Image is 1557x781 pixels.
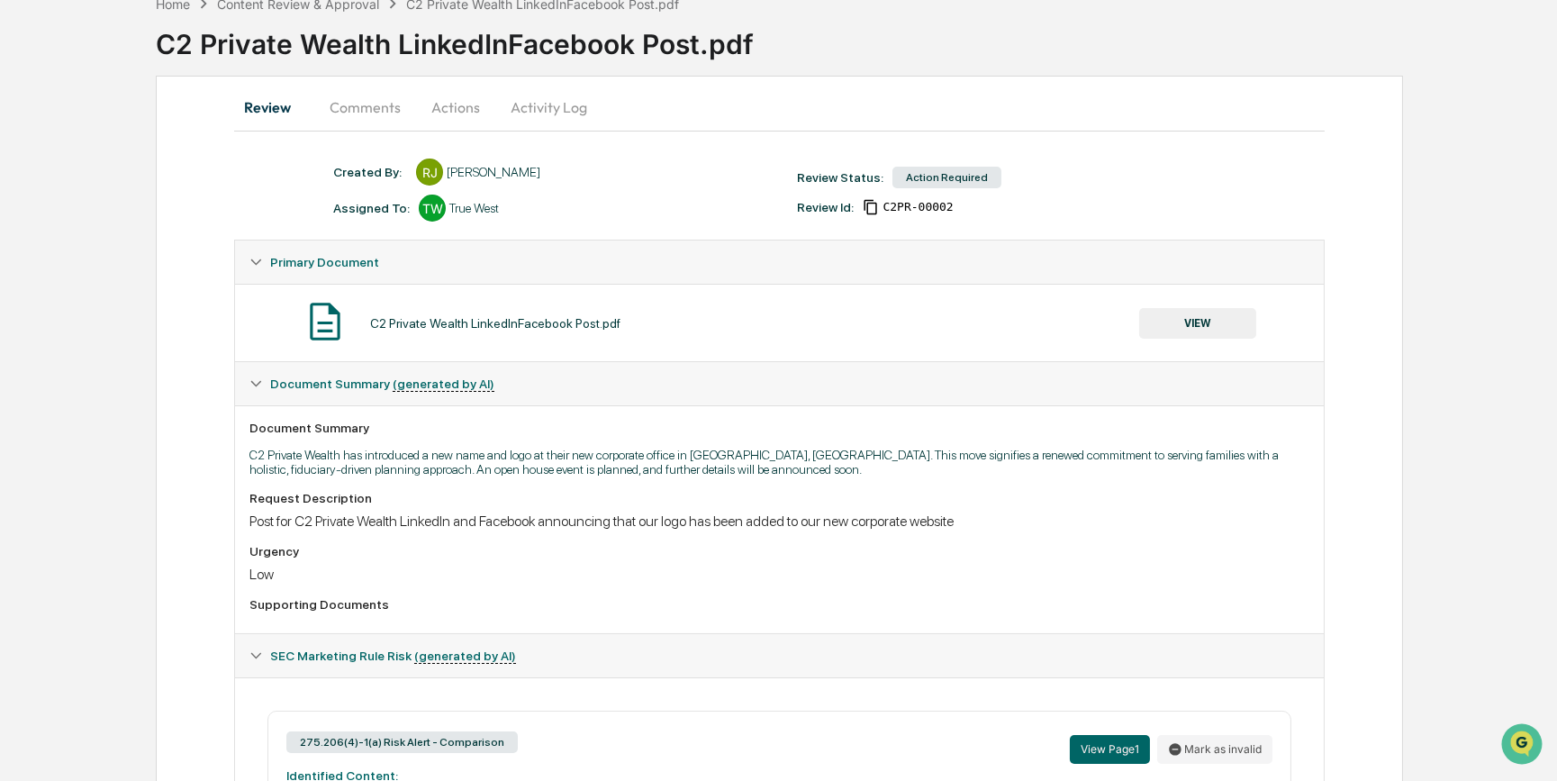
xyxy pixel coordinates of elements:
div: Start new chat [61,138,295,156]
div: C2 Private Wealth LinkedInFacebook Post.pdf [156,14,1557,60]
a: 🔎Data Lookup [11,254,121,286]
div: RJ [416,159,443,186]
u: (generated by AI) [414,649,516,664]
div: Document Summary [249,421,1308,435]
div: Supporting Documents [249,597,1308,612]
button: Actions [415,86,496,129]
img: 1746055101610-c473b297-6a78-478c-a979-82029cc54cd1 [18,138,50,170]
div: 275.206(4)-1(a) Risk Alert - Comparison [286,731,518,753]
div: Primary Document [235,284,1323,361]
div: Request Description [249,491,1308,505]
span: Attestations [149,227,223,245]
div: SEC Marketing Rule Risk (generated by AI) [235,634,1323,677]
div: Document Summary (generated by AI) [235,362,1323,405]
button: VIEW [1139,308,1256,339]
button: View Page1 [1070,735,1150,764]
div: True West [449,201,499,215]
span: Pylon [179,305,218,319]
a: 🗄️Attestations [123,220,231,252]
p: How can we help? [18,38,328,67]
span: Document Summary [270,377,494,391]
span: Preclearance [36,227,116,245]
div: 🔎 [18,263,32,277]
span: Primary Document [270,255,379,269]
span: SEC Marketing Rule Risk [270,649,516,663]
div: [PERSON_NAME] [447,165,540,179]
a: Powered byPylon [127,304,218,319]
div: 🗄️ [131,229,145,243]
div: We're available if you need us! [61,156,228,170]
div: Primary Document [235,241,1323,284]
p: C2 Private Wealth has introduced a new name and logo at their new corporate office in [GEOGRAPHIC... [249,448,1308,477]
div: Created By: ‎ ‎ [333,165,407,179]
div: Review Id: [797,200,854,214]
button: Comments [315,86,415,129]
div: Document Summary (generated by AI) [235,405,1323,633]
div: Review Status: [797,170,883,185]
u: (generated by AI) [393,377,494,392]
div: Assigned To: [333,201,410,215]
button: Mark as invalid [1157,735,1272,764]
div: Post for C2 Private Wealth LinkedIn and Facebook announcing that our logo has been added to our n... [249,513,1308,530]
button: Start new chat [306,143,328,165]
div: Urgency [249,544,1308,559]
div: TW [419,195,446,222]
a: 🖐️Preclearance [11,220,123,252]
div: Low [249,566,1308,583]
div: secondary tabs example [234,86,1324,129]
button: Review [234,86,315,129]
iframe: Open customer support [1499,722,1548,770]
span: f926361a-40d8-4863-a5c6-87cb56385233 [883,200,953,214]
button: Activity Log [496,86,602,129]
div: 🖐️ [18,229,32,243]
span: Data Lookup [36,261,113,279]
div: Action Required [892,167,1001,188]
div: C2 Private Wealth LinkedInFacebook Post.pdf [370,316,620,331]
img: Document Icon [303,299,348,344]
